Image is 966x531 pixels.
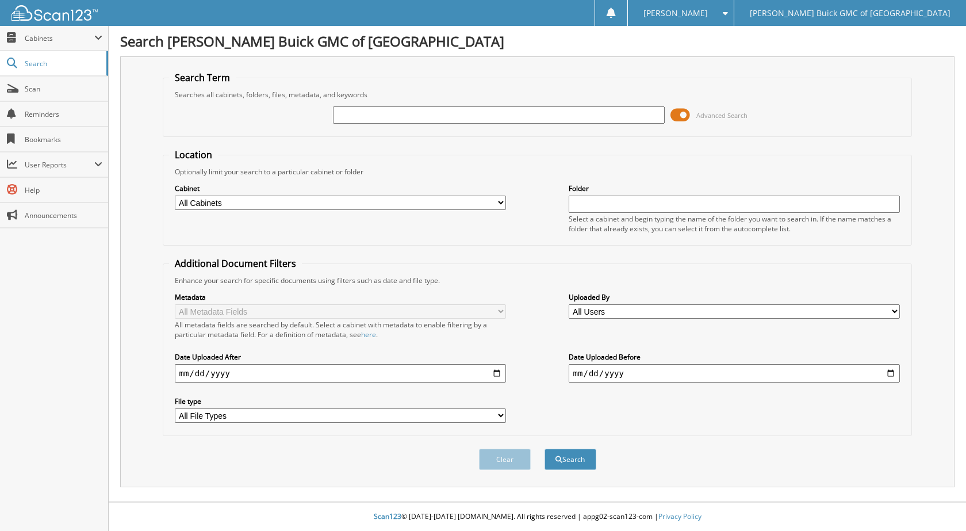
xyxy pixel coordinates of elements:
span: User Reports [25,160,94,170]
div: Searches all cabinets, folders, files, metadata, and keywords [169,90,906,100]
span: Search [25,59,101,68]
label: Folder [569,184,900,193]
div: Enhance your search for specific documents using filters such as date and file type. [169,276,906,285]
label: Metadata [175,292,507,302]
iframe: Chat Widget [908,476,966,531]
legend: Additional Document Filters [169,257,302,270]
div: Optionally limit your search to a particular cabinet or folder [169,167,906,177]
label: Cabinet [175,184,507,193]
img: scan123-logo-white.svg [11,5,98,21]
span: Scan123 [374,511,401,521]
span: Advanced Search [696,111,747,120]
span: Reminders [25,109,102,119]
label: Date Uploaded Before [569,352,900,362]
span: Announcements [25,211,102,220]
span: Cabinets [25,33,94,43]
span: Bookmarks [25,135,102,144]
span: [PERSON_NAME] [643,10,708,17]
a: here [361,330,376,339]
label: File type [175,396,507,406]
input: end [569,364,900,383]
span: Help [25,185,102,195]
div: © [DATE]-[DATE] [DOMAIN_NAME]. All rights reserved | appg02-scan123-com | [109,503,966,531]
span: [PERSON_NAME] Buick GMC of [GEOGRAPHIC_DATA] [750,10,950,17]
button: Clear [479,449,531,470]
label: Uploaded By [569,292,900,302]
span: Scan [25,84,102,94]
button: Search [545,449,596,470]
a: Privacy Policy [658,511,701,521]
h1: Search [PERSON_NAME] Buick GMC of [GEOGRAPHIC_DATA] [120,32,954,51]
input: start [175,364,507,383]
label: Date Uploaded After [175,352,507,362]
legend: Search Term [169,71,236,84]
legend: Location [169,148,218,161]
div: Select a cabinet and begin typing the name of the folder you want to search in. If the name match... [569,214,900,234]
div: All metadata fields are searched by default. Select a cabinet with metadata to enable filtering b... [175,320,507,339]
